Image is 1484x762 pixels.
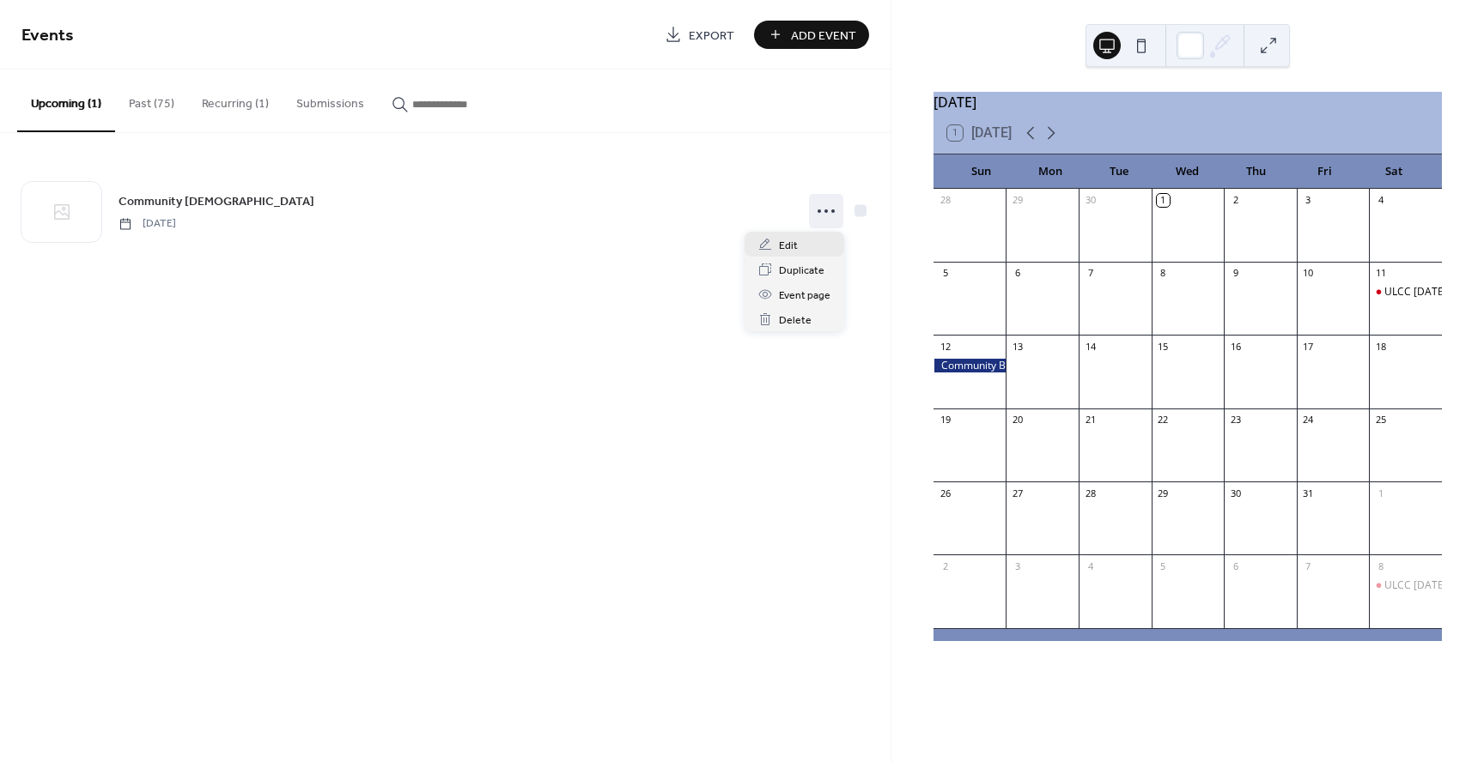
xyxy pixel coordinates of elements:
div: 8 [1374,559,1387,572]
div: 3 [1302,194,1315,207]
div: 16 [1229,340,1242,353]
div: 12 [939,340,952,353]
div: 24 [1302,414,1315,426]
div: Tue [1085,154,1153,189]
a: Community [DEMOGRAPHIC_DATA] [119,191,314,211]
div: 2 [939,559,952,572]
div: 11 [1374,267,1387,280]
div: ULCC Community Day [1369,285,1442,299]
div: Mon [1016,154,1085,189]
div: 1 [1157,194,1170,207]
div: ULCC Community Day [1369,578,1442,593]
div: 10 [1302,267,1315,280]
div: 2 [1229,194,1242,207]
div: 15 [1157,340,1170,353]
button: Recurring (1) [188,70,283,130]
div: 13 [1011,340,1024,353]
div: 17 [1302,340,1315,353]
button: Add Event [754,21,869,49]
div: 29 [1157,487,1170,499]
div: 7 [1084,267,1097,280]
div: 1 [1374,487,1387,499]
div: 26 [939,487,952,499]
div: [DATE] [934,92,1442,112]
div: 28 [1084,487,1097,499]
div: 7 [1302,559,1315,572]
div: Thu [1222,154,1291,189]
div: 9 [1229,267,1242,280]
div: 20 [1011,414,1024,426]
span: Community [DEMOGRAPHIC_DATA] [119,193,314,211]
span: Delete [779,311,812,330]
span: Edit [779,237,798,255]
div: 14 [1084,340,1097,353]
div: Wed [1153,154,1222,189]
button: Submissions [283,70,378,130]
span: Event page [779,287,830,305]
span: Duplicate [779,262,824,280]
div: Sat [1359,154,1428,189]
div: 28 [939,194,952,207]
div: ULCC [DATE] [1384,285,1447,299]
div: 29 [1011,194,1024,207]
div: 27 [1011,487,1024,499]
div: 5 [1157,559,1170,572]
div: 3 [1011,559,1024,572]
div: 18 [1374,340,1387,353]
div: ULCC [DATE] [1384,578,1447,593]
div: Fri [1291,154,1359,189]
div: 23 [1229,414,1242,426]
div: 30 [1229,487,1242,499]
div: 30 [1084,194,1097,207]
div: 22 [1157,414,1170,426]
div: 8 [1157,267,1170,280]
div: 6 [1011,267,1024,280]
div: Community Baptism [934,359,1007,373]
a: Export [652,21,747,49]
div: 31 [1302,487,1315,499]
div: 19 [939,414,952,426]
button: Upcoming (1) [17,70,115,132]
span: Export [689,27,734,45]
div: 4 [1084,559,1097,572]
span: Events [21,19,74,52]
div: 5 [939,267,952,280]
div: Sun [947,154,1016,189]
span: Add Event [791,27,856,45]
div: 25 [1374,414,1387,426]
div: 21 [1084,414,1097,426]
span: [DATE] [119,216,176,232]
div: 6 [1229,559,1242,572]
button: Past (75) [115,70,188,130]
div: 4 [1374,194,1387,207]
